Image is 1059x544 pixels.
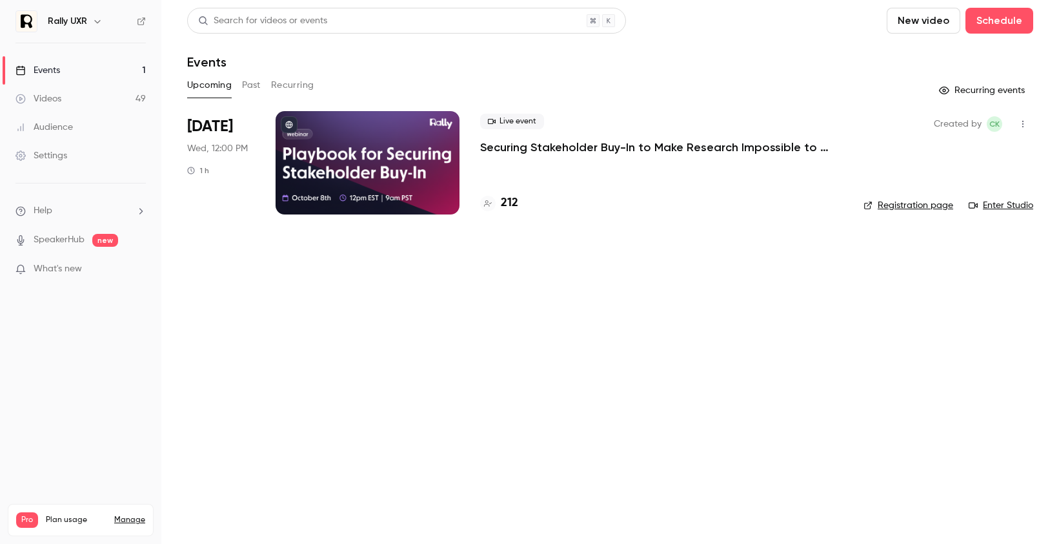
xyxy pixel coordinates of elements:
button: Upcoming [187,75,232,96]
a: SpeakerHub [34,233,85,247]
button: Schedule [965,8,1033,34]
span: Caroline Kearney [987,116,1002,132]
span: Wed, 12:00 PM [187,142,248,155]
div: Videos [15,92,61,105]
div: Audience [15,121,73,134]
span: [DATE] [187,116,233,137]
span: Live event [480,114,544,129]
a: 212 [480,194,518,212]
span: CK [989,116,1000,132]
button: Recurring [271,75,314,96]
div: Search for videos or events [198,14,327,28]
div: Settings [15,149,67,162]
span: Help [34,204,52,218]
span: new [92,234,118,247]
button: Recurring events [933,80,1033,101]
span: What's new [34,262,82,276]
a: Securing Stakeholder Buy-In to Make Research Impossible to Ignore [480,140,843,155]
h6: Rally UXR [48,15,87,28]
span: Plan usage [46,515,106,525]
span: Created by [934,116,982,132]
h1: Events [187,54,227,70]
button: New video [887,8,960,34]
div: Oct 8 Wed, 12:00 PM (America/New York) [187,111,255,214]
img: Rally UXR [16,11,37,32]
div: Events [15,64,60,77]
li: help-dropdown-opener [15,204,146,218]
div: 1 h [187,165,209,176]
button: Past [242,75,261,96]
a: Enter Studio [969,199,1033,212]
iframe: Noticeable Trigger [130,264,146,275]
h4: 212 [501,194,518,212]
a: Manage [114,515,145,525]
a: Registration page [863,199,953,212]
span: Pro [16,512,38,528]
